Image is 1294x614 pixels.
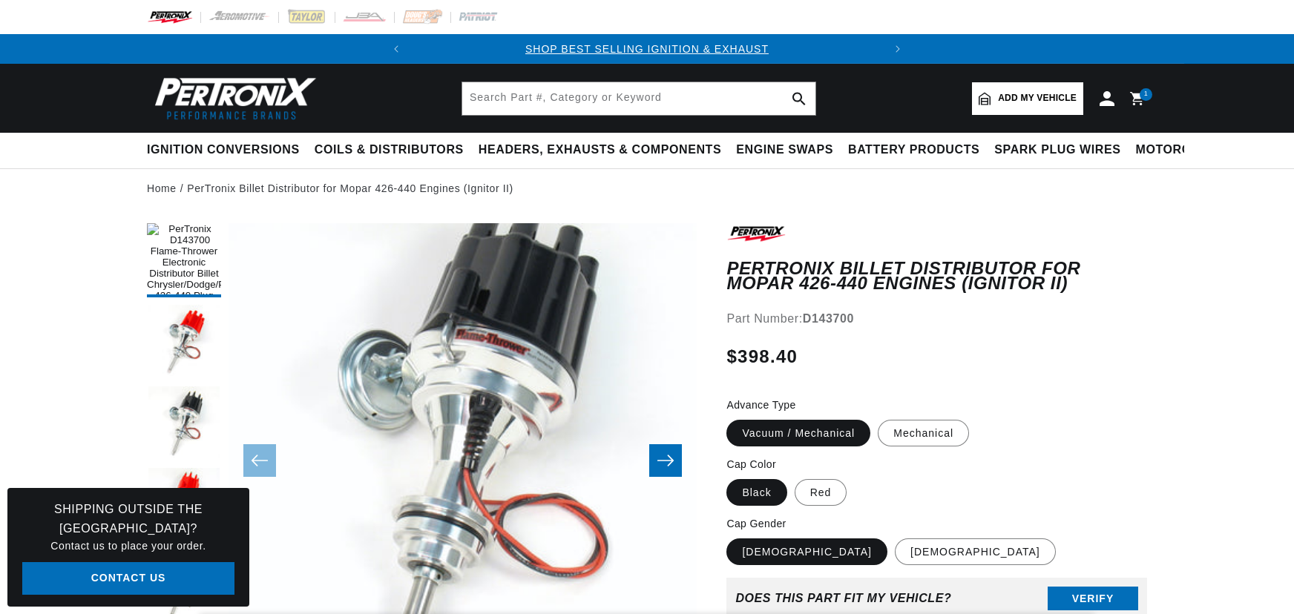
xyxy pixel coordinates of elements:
div: Does This part fit My vehicle? [735,592,951,605]
span: Ignition Conversions [147,142,300,158]
img: Pertronix [147,73,318,124]
button: Slide left [243,444,276,477]
legend: Advance Type [726,397,797,413]
summary: Motorcycle [1129,133,1232,168]
slideshow-component: Translation missing: en.sections.announcements.announcement_bar [110,34,1184,64]
summary: Spark Plug Wires [987,133,1128,168]
span: Motorcycle [1136,142,1224,158]
summary: Ignition Conversions [147,133,307,168]
span: $398.40 [726,343,798,370]
strong: D143700 [803,312,854,325]
a: SHOP BEST SELLING IGNITION & EXHAUST [525,43,769,55]
a: Home [147,180,177,197]
span: Engine Swaps [736,142,833,158]
button: Load image 4 in gallery view [147,468,221,542]
label: Vacuum / Mechanical [726,420,870,446]
button: search button [783,82,815,115]
span: Headers, Exhausts & Components [479,142,721,158]
button: Slide right [649,444,682,477]
span: 1 [1144,88,1149,101]
summary: Battery Products [841,133,987,168]
button: Load image 1 in gallery view [147,223,221,297]
span: Add my vehicle [998,91,1077,105]
button: Load image 2 in gallery view [147,305,221,379]
summary: Coils & Distributors [307,133,471,168]
button: Load image 3 in gallery view [147,386,221,460]
div: Part Number: [726,309,1147,329]
h3: Shipping Outside the [GEOGRAPHIC_DATA]? [22,500,234,538]
span: Coils & Distributors [315,142,464,158]
h1: PerTronix Billet Distributor for Mopar 426-440 Engines (Ignitor II) [726,261,1147,291]
summary: Headers, Exhausts & Components [471,133,729,168]
a: Contact Us [22,562,234,595]
nav: breadcrumbs [147,180,1147,197]
label: [DEMOGRAPHIC_DATA] [726,538,887,565]
label: Red [795,479,847,506]
div: 1 of 2 [411,41,883,57]
summary: Engine Swaps [729,133,841,168]
label: Mechanical [878,420,969,446]
button: Verify [1048,587,1138,610]
span: Battery Products [848,142,979,158]
a: Add my vehicle [972,82,1083,115]
legend: Cap Color [726,457,778,472]
button: Translation missing: en.sections.announcements.previous_announcement [381,34,411,64]
legend: Cap Gender [726,516,787,532]
span: Spark Plug Wires [994,142,1120,158]
a: PerTronix Billet Distributor for Mopar 426-440 Engines (Ignitor II) [187,180,513,197]
label: [DEMOGRAPHIC_DATA] [895,538,1056,565]
p: Contact us to place your order. [22,538,234,554]
div: Announcement [411,41,883,57]
button: Translation missing: en.sections.announcements.next_announcement [883,34,913,64]
label: Black [726,479,786,506]
input: Search Part #, Category or Keyword [462,82,815,115]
